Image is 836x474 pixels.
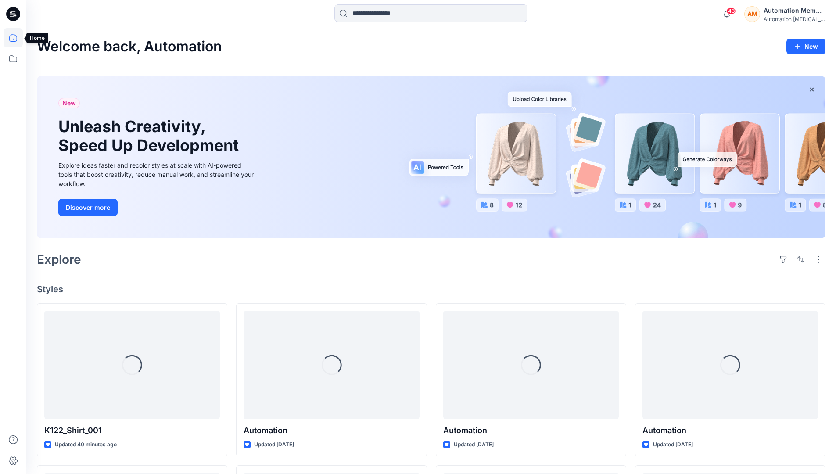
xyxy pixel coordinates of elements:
[786,39,825,54] button: New
[55,440,117,449] p: Updated 40 minutes ago
[37,284,825,294] h4: Styles
[254,440,294,449] p: Updated [DATE]
[744,6,760,22] div: AM
[58,199,256,216] a: Discover more
[764,16,825,22] div: Automation [MEDICAL_DATA]...
[454,440,494,449] p: Updated [DATE]
[443,424,619,437] p: Automation
[37,39,222,55] h2: Welcome back, Automation
[44,424,220,437] p: K122_Shirt_001
[62,98,76,108] span: New
[37,252,81,266] h2: Explore
[642,424,818,437] p: Automation
[58,199,118,216] button: Discover more
[764,5,825,16] div: Automation Member
[58,161,256,188] div: Explore ideas faster and recolor styles at scale with AI-powered tools that boost creativity, red...
[244,424,419,437] p: Automation
[726,7,736,14] span: 43
[653,440,693,449] p: Updated [DATE]
[58,117,243,155] h1: Unleash Creativity, Speed Up Development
